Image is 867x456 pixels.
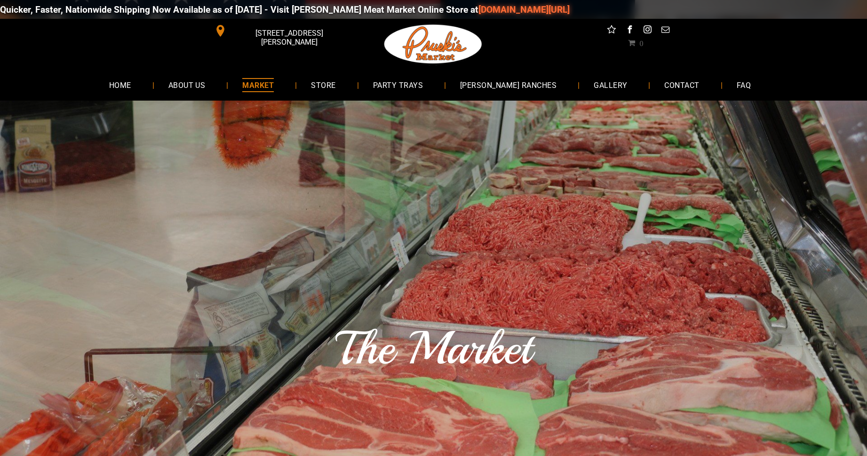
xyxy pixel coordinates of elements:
a: CONTACT [650,72,713,97]
a: MARKET [228,72,288,97]
a: ABOUT US [154,72,220,97]
a: email [659,24,671,38]
span: 0 [639,39,643,47]
span: [STREET_ADDRESS][PERSON_NAME] [228,24,350,51]
a: FAQ [723,72,765,97]
a: facebook [623,24,636,38]
a: PARTY TRAYS [359,72,437,97]
a: instagram [641,24,653,38]
a: Social network [605,24,618,38]
span: The Market [335,319,532,377]
a: [STREET_ADDRESS][PERSON_NAME] [208,24,352,38]
a: GALLERY [580,72,641,97]
a: [PERSON_NAME] RANCHES [446,72,571,97]
a: STORE [297,72,350,97]
img: Pruski-s+Market+HQ+Logo2-1920w.png [382,19,484,70]
a: HOME [95,72,145,97]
